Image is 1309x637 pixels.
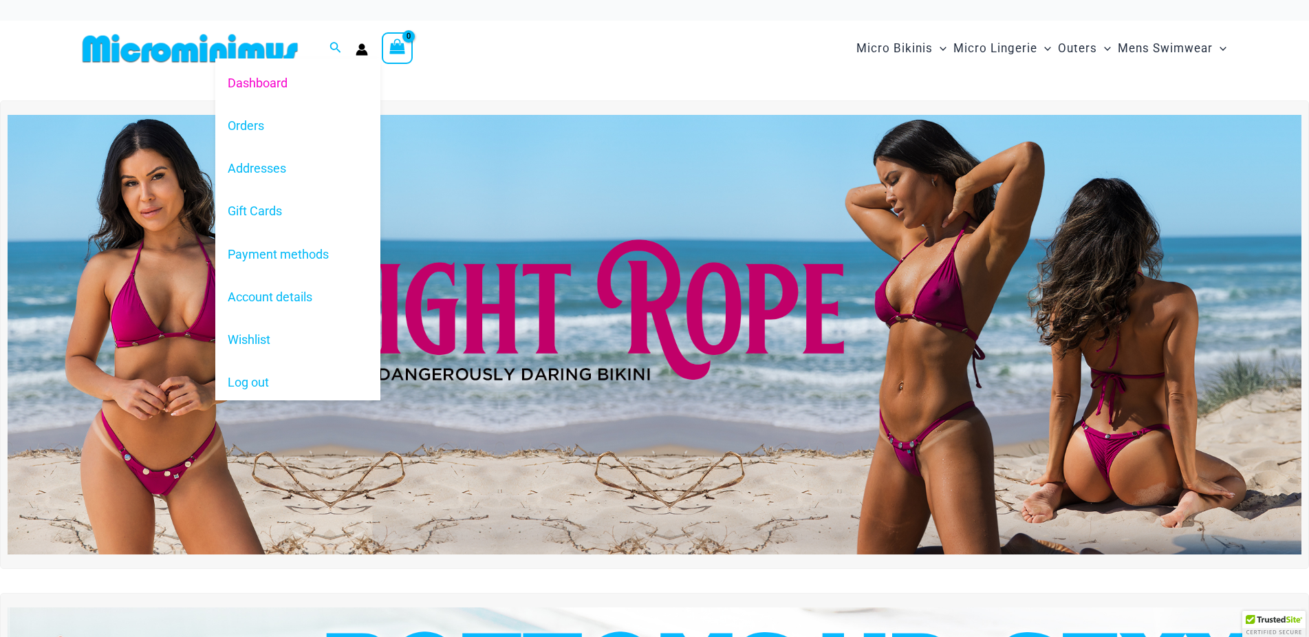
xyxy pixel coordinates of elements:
[851,25,1233,72] nav: Site Navigation
[215,147,380,190] a: Addresses
[215,105,380,147] a: Orders
[77,33,303,64] img: MM SHOP LOGO FLAT
[329,40,342,57] a: Search icon link
[215,62,380,105] a: Dashboard
[950,28,1054,69] a: Micro LingerieMenu ToggleMenu Toggle
[215,318,380,361] a: Wishlist
[853,28,950,69] a: Micro BikinisMenu ToggleMenu Toggle
[1037,31,1051,66] span: Menu Toggle
[953,31,1037,66] span: Micro Lingerie
[8,115,1301,554] img: Tight Rope Pink Bikini
[1242,611,1306,637] div: TrustedSite Certified
[1114,28,1230,69] a: Mens SwimwearMenu ToggleMenu Toggle
[1097,31,1111,66] span: Menu Toggle
[215,361,380,404] a: Log out
[382,32,413,64] a: View Shopping Cart, empty
[215,275,380,318] a: Account details
[933,31,946,66] span: Menu Toggle
[215,190,380,233] a: Gift Cards
[1058,31,1097,66] span: Outers
[856,31,933,66] span: Micro Bikinis
[1118,31,1213,66] span: Mens Swimwear
[215,233,380,275] a: Payment methods
[1213,31,1226,66] span: Menu Toggle
[1054,28,1114,69] a: OutersMenu ToggleMenu Toggle
[356,43,368,56] a: Account icon link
